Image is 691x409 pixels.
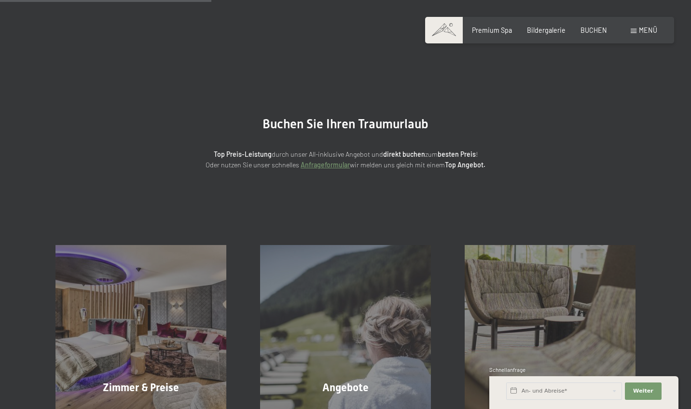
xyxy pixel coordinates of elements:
[438,150,476,158] strong: besten Preis
[639,26,657,34] span: Menü
[580,26,607,34] a: BUCHEN
[301,161,350,169] a: Anfrageformular
[625,382,662,400] button: Weiter
[445,161,485,169] strong: Top Angebot.
[472,26,512,34] a: Premium Spa
[214,150,272,158] strong: Top Preis-Leistung
[633,387,653,395] span: Weiter
[322,382,369,394] span: Angebote
[133,149,558,171] p: durch unser All-inklusive Angebot und zum ! Oder nutzen Sie unser schnelles wir melden uns gleich...
[527,26,566,34] a: Bildergalerie
[263,117,428,131] span: Buchen Sie Ihren Traumurlaub
[383,150,425,158] strong: direkt buchen
[103,382,179,394] span: Zimmer & Preise
[489,367,525,373] span: Schnellanfrage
